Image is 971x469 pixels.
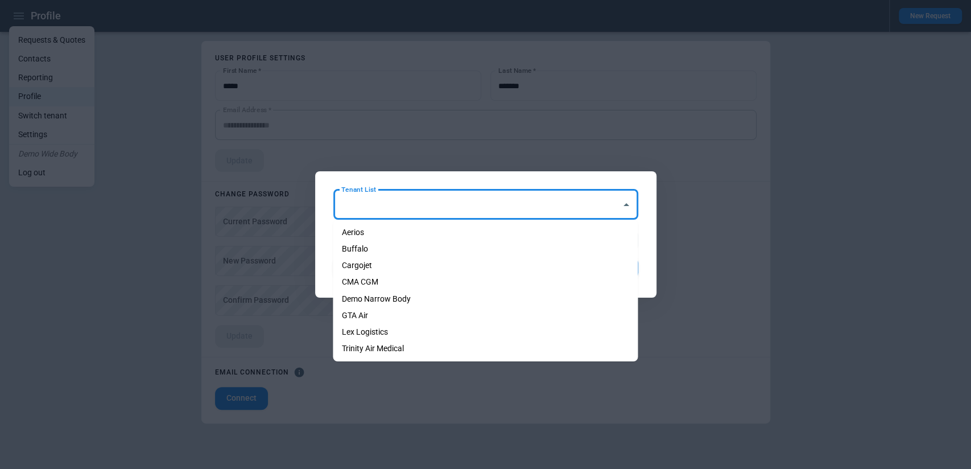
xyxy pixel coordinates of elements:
[333,274,638,290] li: CMA CGM
[333,257,638,274] li: Cargojet
[333,340,638,357] li: Trinity Air Medical
[333,307,638,324] li: GTA Air
[333,224,638,241] li: Aerios
[618,197,634,213] button: Close
[341,184,376,194] label: Tenant List
[333,324,638,340] li: Lex Logistics
[333,291,638,307] li: Demo Narrow Body
[333,241,638,257] li: Buffalo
